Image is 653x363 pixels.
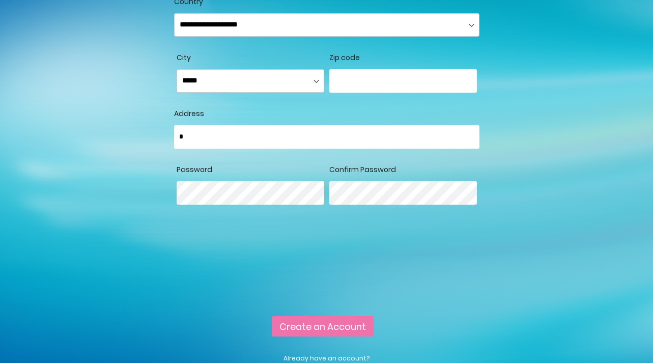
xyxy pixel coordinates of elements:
[174,108,204,119] span: Address
[177,52,191,63] span: City
[329,164,396,175] span: Confirm Password
[279,320,366,333] span: Create an Account
[174,354,479,363] p: Already have an account?
[329,52,360,63] span: Zip code
[174,251,329,291] iframe: reCAPTCHA
[177,164,212,175] span: Password
[272,316,374,337] button: Create an Account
